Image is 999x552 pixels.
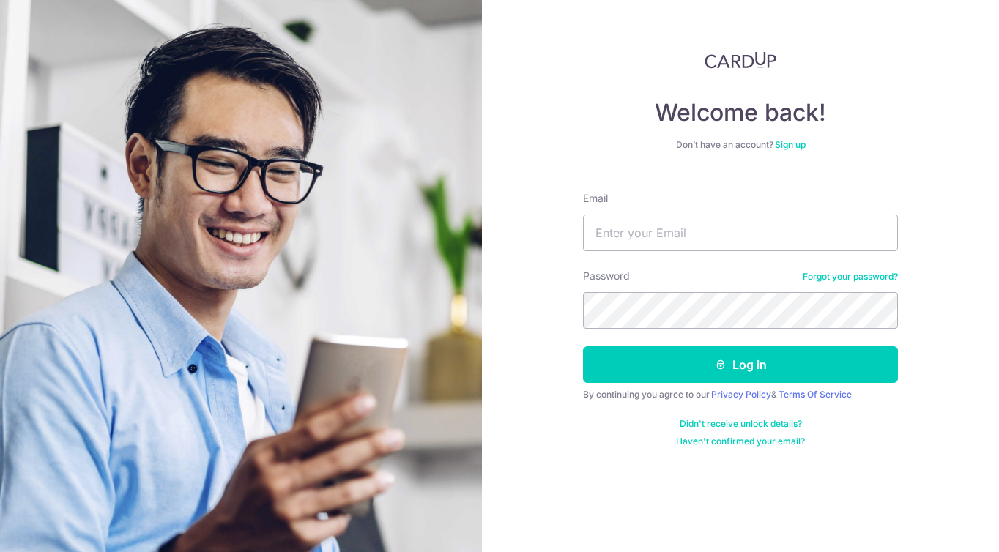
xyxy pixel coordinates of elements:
[711,389,771,400] a: Privacy Policy
[583,139,898,151] div: Don’t have an account?
[676,436,805,447] a: Haven't confirmed your email?
[583,269,630,283] label: Password
[779,389,852,400] a: Terms Of Service
[775,139,806,150] a: Sign up
[803,271,898,283] a: Forgot your password?
[583,346,898,383] button: Log in
[583,215,898,251] input: Enter your Email
[680,418,802,430] a: Didn't receive unlock details?
[705,51,776,69] img: CardUp Logo
[583,191,608,206] label: Email
[583,389,898,400] div: By continuing you agree to our &
[583,98,898,127] h4: Welcome back!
